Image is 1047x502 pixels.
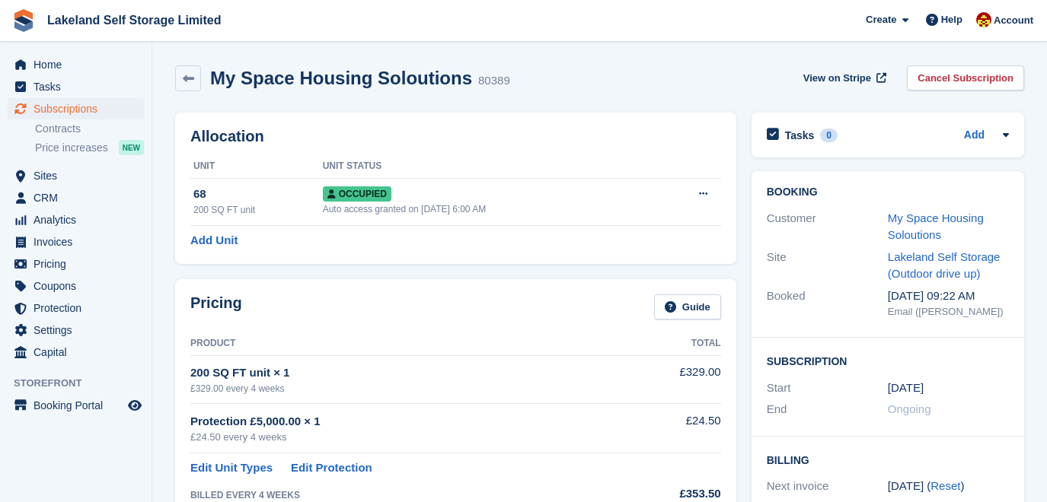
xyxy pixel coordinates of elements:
[34,76,125,97] span: Tasks
[34,342,125,363] span: Capital
[190,128,721,145] h2: Allocation
[190,430,623,445] div: £24.50 every 4 weeks
[34,231,125,253] span: Invoices
[193,203,323,217] div: 200 SQ FT unit
[193,186,323,203] div: 68
[34,209,125,230] span: Analytics
[8,187,144,208] a: menu
[291,459,372,477] a: Edit Protection
[35,141,108,155] span: Price increases
[8,165,144,186] a: menu
[797,65,889,91] a: View on Stripe
[35,122,144,136] a: Contracts
[8,54,144,75] a: menu
[888,211,984,242] a: My Space Housing Soloutions
[478,72,510,90] div: 80389
[190,364,623,382] div: 200 SQ FT unit × 1
[888,478,1009,495] div: [DATE] ( )
[8,209,144,230] a: menu
[323,202,656,216] div: Auto access granted on [DATE] 6:00 AM
[866,12,896,27] span: Create
[12,9,35,32] img: stora-icon-8386f47178a22dfd0bd8f6a31ec36ba5ce8667c1dd55bd0f319d3a0aa187defe.svg
[767,380,888,397] div: Start
[34,395,125,416] span: Booking Portal
[8,231,144,253] a: menu
[767,186,1009,199] h2: Booking
[767,353,1009,368] h2: Subscription
[623,332,721,356] th: Total
[35,139,144,156] a: Price increases NEW
[767,249,888,283] div: Site
[34,253,125,275] span: Pricing
[820,129,838,142] div: 0
[8,297,144,319] a: menu
[767,401,888,418] div: End
[941,12,962,27] span: Help
[888,304,1009,319] div: Email ([PERSON_NAME])
[190,232,238,249] a: Add Unit
[785,129,815,142] h2: Tasks
[623,355,721,403] td: £329.00
[190,154,323,179] th: Unit
[190,382,623,396] div: £329.00 every 4 weeks
[623,404,721,453] td: £24.50
[8,275,144,297] a: menu
[888,288,1009,305] div: [DATE] 09:22 AM
[767,288,888,319] div: Booked
[323,154,656,179] th: Unit Status
[8,342,144,363] a: menu
[119,140,144,155] div: NEW
[34,54,125,75] span: Home
[888,402,931,415] span: Ongoing
[34,297,125,319] span: Protection
[976,12,991,27] img: Diane Carney
[190,488,623,502] div: BILLED EVERY 4 WEEKS
[907,65,1024,91] a: Cancel Subscription
[888,380,924,397] time: 2025-04-23 00:00:00 UTC
[964,127,985,145] a: Add
[323,186,391,202] span: Occupied
[34,275,125,297] span: Coupons
[930,479,960,492] a: Reset
[34,165,125,186] span: Sites
[8,395,144,416] a: menu
[41,8,228,33] a: Lakeland Self Storage Limited
[8,319,144,341] a: menu
[34,319,125,341] span: Settings
[888,250,1001,281] a: Lakeland Self Storage (Outdoor drive up)
[803,71,871,86] span: View on Stripe
[126,396,144,415] a: Preview store
[190,413,623,431] div: Protection £5,000.00 × 1
[190,294,242,319] h2: Pricing
[994,13,1033,28] span: Account
[8,76,144,97] a: menu
[210,68,472,88] h2: My Space Housing Soloutions
[767,210,888,244] div: Customer
[190,332,623,356] th: Product
[8,98,144,119] a: menu
[34,187,125,208] span: CRM
[654,294,721,319] a: Guide
[14,376,152,391] span: Storefront
[8,253,144,275] a: menu
[767,452,1009,467] h2: Billing
[34,98,125,119] span: Subscriptions
[767,478,888,495] div: Next invoice
[190,459,273,477] a: Edit Unit Types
